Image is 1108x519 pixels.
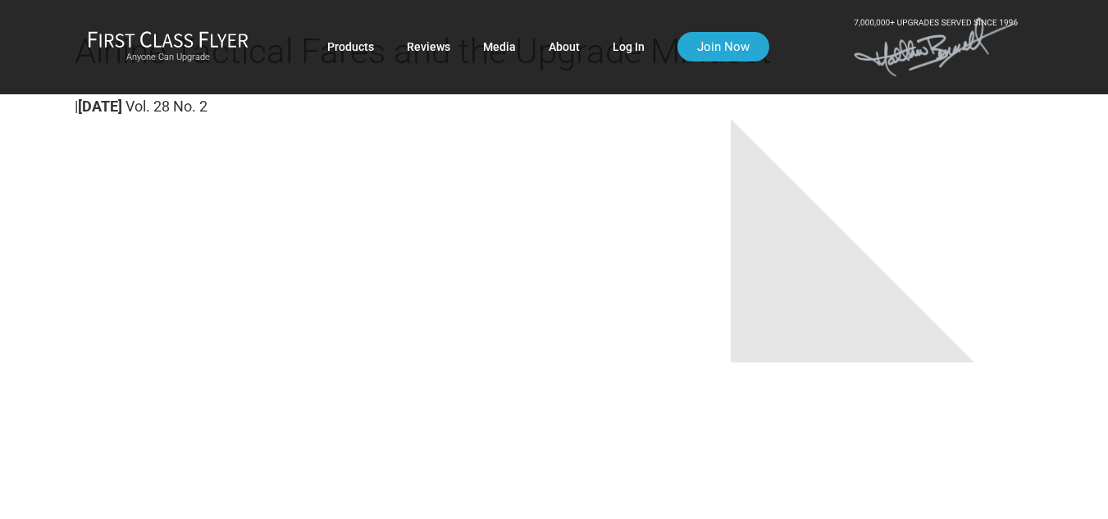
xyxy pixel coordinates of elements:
[88,30,249,63] a: First Class FlyerAnyone Can Upgrade
[88,30,249,48] img: First Class Flyer
[125,98,207,115] span: Vol. 28 No. 2
[327,32,374,61] a: Products
[613,32,645,61] a: Log In
[677,32,769,61] a: Join Now
[78,98,122,115] strong: [DATE]
[407,32,450,61] a: Reviews
[88,52,249,63] small: Anyone Can Upgrade
[549,32,580,61] a: About
[483,32,516,61] a: Media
